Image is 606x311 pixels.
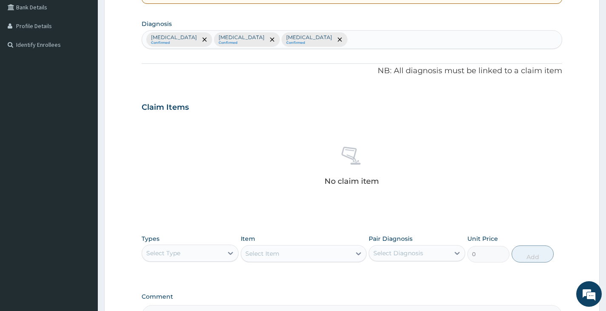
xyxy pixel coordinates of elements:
[151,34,197,41] p: [MEDICAL_DATA]
[286,34,332,41] p: [MEDICAL_DATA]
[142,103,189,112] h3: Claim Items
[44,48,143,59] div: Chat with us now
[201,36,208,43] span: remove selection option
[373,249,423,257] div: Select Diagnosis
[49,98,117,184] span: We're online!
[16,43,34,64] img: d_794563401_company_1708531726252_794563401
[219,34,265,41] p: [MEDICAL_DATA]
[139,4,160,25] div: Minimize live chat window
[219,41,265,45] small: Confirmed
[4,214,162,244] textarea: Type your message and hit 'Enter'
[142,66,562,77] p: NB: All diagnosis must be linked to a claim item
[241,234,255,243] label: Item
[512,245,554,262] button: Add
[142,235,159,243] label: Types
[286,41,332,45] small: Confirmed
[151,41,197,45] small: Confirmed
[142,20,172,28] label: Diagnosis
[467,234,498,243] label: Unit Price
[324,177,379,185] p: No claim item
[369,234,413,243] label: Pair Diagnosis
[268,36,276,43] span: remove selection option
[336,36,344,43] span: remove selection option
[142,293,562,300] label: Comment
[146,249,180,257] div: Select Type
